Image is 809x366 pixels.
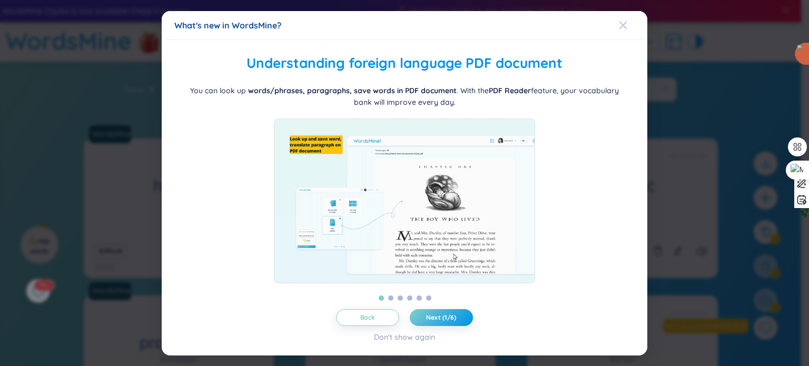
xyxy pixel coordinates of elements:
[426,295,431,300] button: 6
[248,85,457,95] b: words/phrases, paragraphs, save words in PDF document
[374,331,435,342] div: Don't show again
[407,295,412,300] button: 4
[379,295,384,300] button: 1
[417,295,422,300] button: 5
[619,11,647,39] button: Close
[174,19,635,31] div: What's new in WordsMine?
[398,295,403,300] button: 3
[336,309,399,325] button: Back
[489,85,531,95] b: PDF Reader
[410,309,473,325] button: Next (1/6)
[360,313,376,321] span: Back
[190,85,619,106] span: You can look up . With the feature, your vocabulary bank will improve every day.
[388,295,393,300] button: 2
[427,313,457,321] span: Next (1/6)
[174,53,635,74] h2: Understanding foreign language PDF document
